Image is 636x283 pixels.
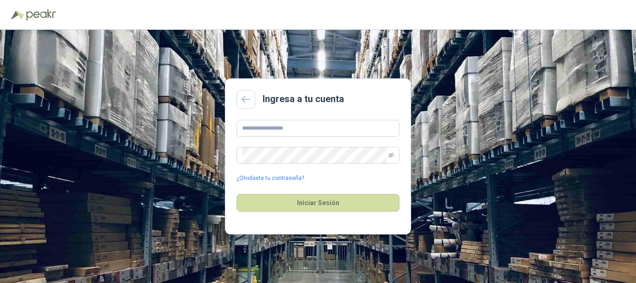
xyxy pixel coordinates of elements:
img: Peakr [26,9,56,21]
h2: Ingresa a tu cuenta [263,92,344,106]
img: Logo [11,10,24,20]
span: eye-invisible [388,152,394,158]
a: ¿Olvidaste tu contraseña? [237,174,304,183]
button: Iniciar Sesión [237,194,399,212]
